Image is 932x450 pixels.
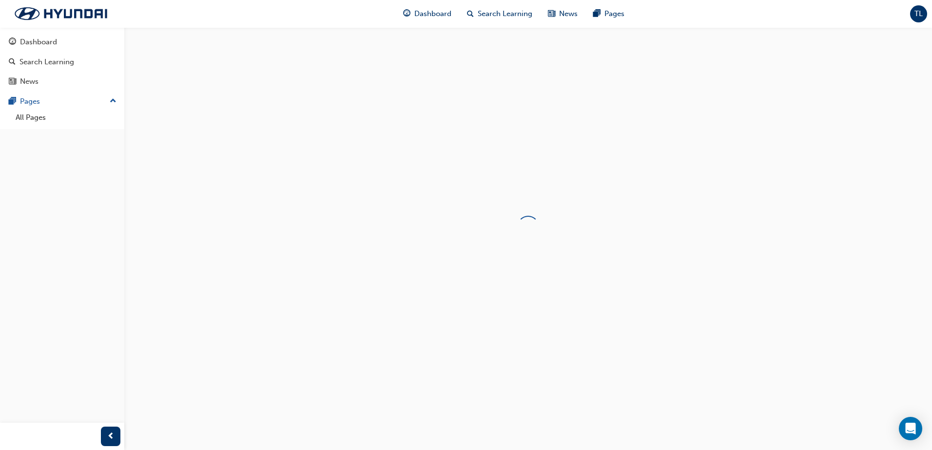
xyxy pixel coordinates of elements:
span: news-icon [9,77,16,86]
span: pages-icon [593,8,601,20]
div: Pages [20,96,40,107]
button: Pages [4,93,120,111]
span: up-icon [110,95,116,108]
span: search-icon [467,8,474,20]
a: Dashboard [4,33,120,51]
div: Search Learning [19,56,74,68]
span: pages-icon [9,97,16,106]
button: DashboardSearch LearningNews [4,31,120,93]
a: guage-iconDashboard [395,4,459,24]
a: Search Learning [4,53,120,71]
div: News [20,76,39,87]
span: news-icon [548,8,555,20]
img: Trak [5,3,117,24]
a: news-iconNews [540,4,585,24]
span: search-icon [9,58,16,67]
a: pages-iconPages [585,4,632,24]
a: All Pages [12,110,120,125]
button: TL [910,5,927,22]
span: News [559,8,578,19]
a: News [4,73,120,91]
span: TL [914,8,923,19]
span: Pages [604,8,624,19]
span: guage-icon [9,38,16,47]
div: Open Intercom Messenger [899,417,922,440]
span: Search Learning [478,8,532,19]
a: search-iconSearch Learning [459,4,540,24]
span: guage-icon [403,8,410,20]
span: Dashboard [414,8,451,19]
span: prev-icon [107,431,115,443]
div: Dashboard [20,37,57,48]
